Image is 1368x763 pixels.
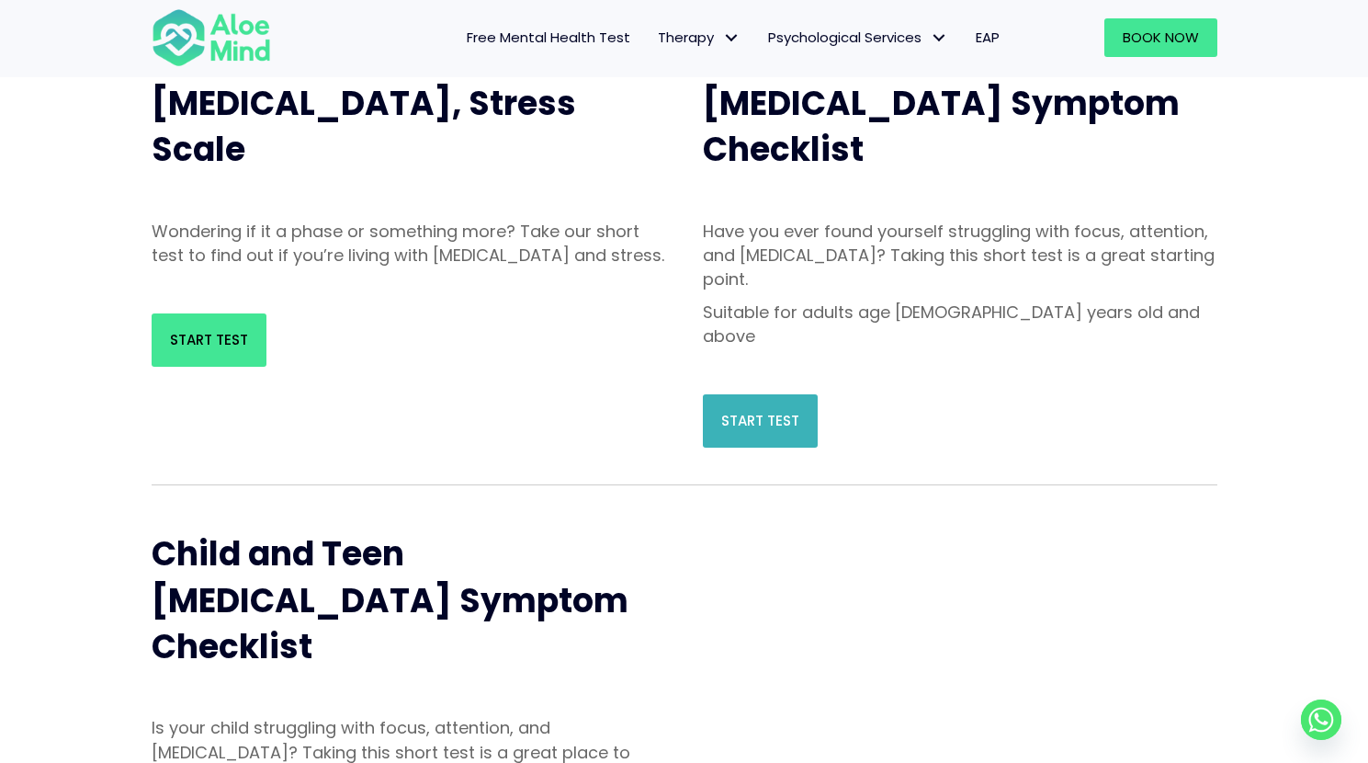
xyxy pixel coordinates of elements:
[152,80,576,173] span: [MEDICAL_DATA], Stress Scale
[703,394,818,448] a: Start Test
[703,220,1217,291] p: Have you ever found yourself struggling with focus, attention, and [MEDICAL_DATA]? Taking this sh...
[152,7,271,68] img: Aloe mind Logo
[703,301,1217,348] p: Suitable for adults age [DEMOGRAPHIC_DATA] years old and above
[703,80,1180,173] span: [MEDICAL_DATA] Symptom Checklist
[453,18,644,57] a: Free Mental Health Test
[754,18,962,57] a: Psychological ServicesPsychological Services: submenu
[1104,18,1217,57] a: Book Now
[721,411,799,430] span: Start Test
[295,18,1013,57] nav: Menu
[926,25,953,51] span: Psychological Services: submenu
[768,28,948,47] span: Psychological Services
[962,18,1013,57] a: EAP
[718,25,745,51] span: Therapy: submenu
[1123,28,1199,47] span: Book Now
[644,18,754,57] a: TherapyTherapy: submenu
[976,28,1000,47] span: EAP
[658,28,741,47] span: Therapy
[170,330,248,349] span: Start Test
[152,220,666,268] p: Wondering if it a phase or something more? Take our short test to find out if you’re living with ...
[152,530,628,670] span: Child and Teen [MEDICAL_DATA] Symptom Checklist
[152,313,266,367] a: Start Test
[1301,700,1341,740] a: Whatsapp
[467,28,630,47] span: Free Mental Health Test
